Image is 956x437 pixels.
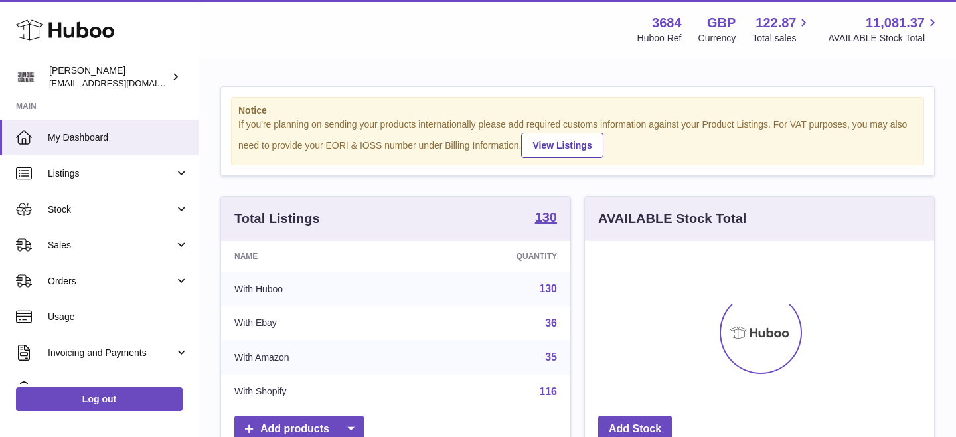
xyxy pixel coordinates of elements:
strong: Notice [238,104,917,117]
span: Cases [48,383,189,395]
a: Log out [16,387,183,411]
a: 11,081.37 AVAILABLE Stock Total [828,14,940,44]
a: 35 [545,351,557,363]
th: Name [221,241,412,272]
span: Stock [48,203,175,216]
div: Huboo Ref [637,32,682,44]
td: With Ebay [221,306,412,341]
div: If you're planning on sending your products internationally please add required customs informati... [238,118,917,158]
a: 116 [539,386,557,397]
img: theinternationalventure@gmail.com [16,67,36,87]
strong: 130 [535,211,557,224]
td: With Huboo [221,272,412,306]
span: 122.87 [756,14,796,32]
span: Listings [48,167,175,180]
span: My Dashboard [48,131,189,144]
a: 36 [545,317,557,329]
span: Usage [48,311,189,323]
span: Sales [48,239,175,252]
span: Total sales [752,32,811,44]
span: Invoicing and Payments [48,347,175,359]
span: Orders [48,275,175,288]
strong: 3684 [652,14,682,32]
div: [PERSON_NAME] [49,64,169,90]
td: With Amazon [221,340,412,375]
span: AVAILABLE Stock Total [828,32,940,44]
td: With Shopify [221,375,412,409]
h3: Total Listings [234,210,320,228]
h3: AVAILABLE Stock Total [598,210,746,228]
th: Quantity [412,241,570,272]
a: View Listings [521,133,603,158]
div: Currency [698,32,736,44]
strong: GBP [707,14,736,32]
a: 130 [535,211,557,226]
span: [EMAIL_ADDRESS][DOMAIN_NAME] [49,78,195,88]
a: 130 [539,283,557,294]
span: 11,081.37 [866,14,925,32]
a: 122.87 Total sales [752,14,811,44]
